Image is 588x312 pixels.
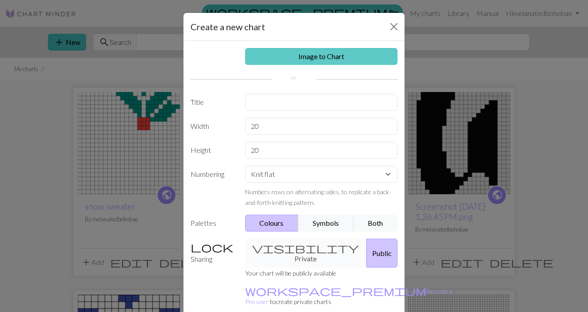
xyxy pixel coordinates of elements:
[298,215,354,232] button: Symbols
[245,284,426,297] span: workspace_premium
[245,287,452,305] a: Become a Pro user
[245,188,391,206] small: Numbers rows on alternating sides, to replicate a back-and-forth knitting pattern.
[185,142,240,159] label: Height
[245,287,452,305] small: to create private charts
[185,215,240,232] label: Palettes
[185,94,240,111] label: Title
[245,215,299,232] button: Colours
[387,20,401,34] button: Close
[191,20,265,33] h5: Create a new chart
[245,48,398,65] a: Image to Chart
[185,166,240,208] label: Numbering
[185,239,240,268] label: Sharing
[185,118,240,135] label: Width
[354,215,398,232] button: Both
[366,239,397,268] button: Public
[245,269,336,277] small: Your chart will be publicly available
